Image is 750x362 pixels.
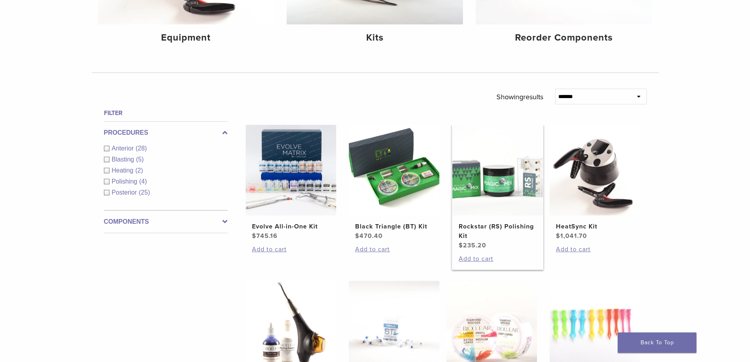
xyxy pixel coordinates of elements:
a: Add to cart: “Black Triangle (BT) Kit” [355,245,433,254]
h4: Equipment [104,31,268,45]
span: Polishing [112,178,139,185]
span: (4) [139,178,147,185]
a: Black Triangle (BT) KitBlack Triangle (BT) Kit $470.40 [348,125,440,241]
a: Add to cart: “HeatSync Kit” [556,245,634,254]
span: $ [355,232,359,240]
h4: Filter [104,108,228,118]
img: Black Triangle (BT) Kit [349,125,439,215]
span: $ [459,241,463,249]
a: HeatSync KitHeatSync Kit $1,041.70 [549,125,641,241]
h4: Reorder Components [482,31,646,45]
label: Procedures [104,128,228,137]
img: HeatSync Kit [550,125,640,215]
span: (25) [139,189,150,196]
span: Blasting [112,156,136,163]
span: $ [556,232,560,240]
a: Add to cart: “Rockstar (RS) Polishing Kit” [459,254,537,264]
span: (5) [136,156,144,163]
span: (28) [136,145,147,152]
a: Add to cart: “Evolve All-in-One Kit” [252,245,330,254]
bdi: 745.16 [252,232,278,240]
span: Anterior [112,145,136,152]
img: Evolve All-in-One Kit [246,125,336,215]
label: Components [104,217,228,226]
h4: Kits [293,31,457,45]
h2: Evolve All-in-One Kit [252,222,330,231]
span: (2) [135,167,143,174]
h2: Black Triangle (BT) Kit [355,222,433,231]
span: Heating [112,167,135,174]
bdi: 470.40 [355,232,383,240]
h2: Rockstar (RS) Polishing Kit [459,222,537,241]
h2: HeatSync Kit [556,222,634,231]
span: $ [252,232,256,240]
a: Evolve All-in-One KitEvolve All-in-One Kit $745.16 [245,125,337,241]
bdi: 235.20 [459,241,486,249]
a: Rockstar (RS) Polishing KitRockstar (RS) Polishing Kit $235.20 [452,125,544,250]
a: Back To Top [618,332,696,353]
span: Posterior [112,189,139,196]
p: Showing results [496,89,543,105]
img: Rockstar (RS) Polishing Kit [452,125,543,215]
bdi: 1,041.70 [556,232,587,240]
